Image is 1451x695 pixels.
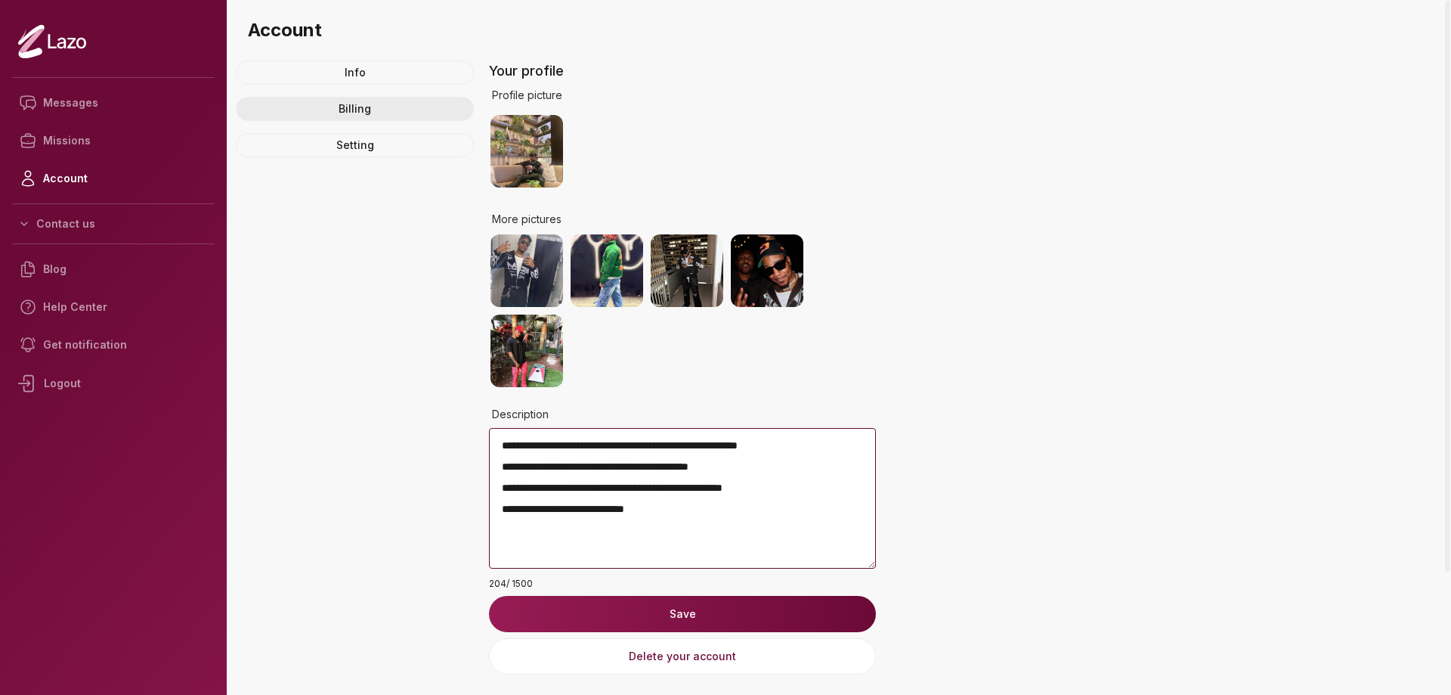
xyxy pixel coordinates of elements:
a: Messages [12,84,215,122]
a: Blog [12,250,215,288]
span: More pictures [492,212,562,227]
a: Missions [12,122,215,160]
button: Delete your account [489,638,876,675]
button: Save [489,596,876,632]
p: 204 / 1500 [489,578,876,590]
div: Logout [12,364,215,403]
a: Account [12,160,215,197]
a: Info [236,61,474,85]
a: Help Center [12,288,215,326]
button: Contact us [12,210,215,237]
a: Get notification [12,326,215,364]
a: Setting [236,133,474,157]
span: Description [492,407,549,422]
a: Billing [236,97,474,121]
h3: Account [248,18,1439,42]
p: Your profile [489,61,876,82]
span: Profile picture [492,88,562,103]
